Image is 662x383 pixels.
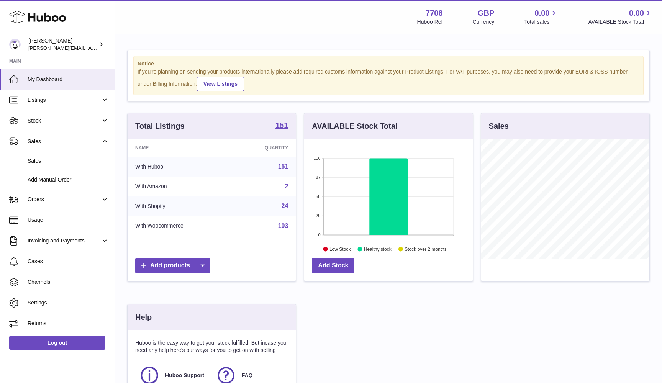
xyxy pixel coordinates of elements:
a: Add products [135,258,210,273]
h3: Sales [489,121,509,131]
td: With Amazon [128,177,232,196]
text: 116 [313,156,320,160]
span: AVAILABLE Stock Total [588,18,653,26]
a: View Listings [197,77,244,91]
span: Usage [28,216,109,224]
span: Sales [28,157,109,165]
h3: Total Listings [135,121,185,131]
span: Stock [28,117,101,124]
span: Settings [28,299,109,306]
text: Healthy stock [364,246,392,252]
p: Huboo is the easy way to get your stock fulfilled. But incase you need any help here's our ways f... [135,339,288,354]
h3: AVAILABLE Stock Total [312,121,397,131]
text: 87 [316,175,321,180]
span: Add Manual Order [28,176,109,183]
text: Stock over 2 months [405,246,447,252]
span: 0.00 [629,8,644,18]
text: 58 [316,194,321,199]
span: My Dashboard [28,76,109,83]
div: Huboo Ref [417,18,443,26]
strong: 151 [275,121,288,129]
span: FAQ [242,372,253,379]
h3: Help [135,312,152,322]
span: Returns [28,320,109,327]
th: Name [128,139,232,157]
div: If you're planning on sending your products internationally please add required customs informati... [138,68,639,91]
span: Cases [28,258,109,265]
a: 151 [275,121,288,131]
a: Add Stock [312,258,354,273]
text: Low Stock [329,246,351,252]
strong: 7708 [426,8,443,18]
span: Invoicing and Payments [28,237,101,244]
a: 0.00 Total sales [524,8,558,26]
a: 24 [282,203,288,209]
a: 151 [278,163,288,170]
td: With Woocommerce [128,216,232,236]
span: Listings [28,97,101,104]
strong: Notice [138,60,639,67]
td: With Shopify [128,196,232,216]
text: 29 [316,213,321,218]
a: 2 [285,183,288,190]
div: Currency [473,18,495,26]
strong: GBP [478,8,494,18]
div: [PERSON_NAME] [28,37,97,52]
text: 0 [318,232,321,237]
a: Log out [9,336,105,350]
span: 0.00 [535,8,550,18]
span: [PERSON_NAME][EMAIL_ADDRESS][DOMAIN_NAME] [28,45,154,51]
a: 103 [278,223,288,229]
td: With Huboo [128,157,232,177]
img: victor@erbology.co [9,39,21,50]
span: Sales [28,138,101,145]
span: Total sales [524,18,558,26]
span: Huboo Support [165,372,204,379]
span: Orders [28,196,101,203]
a: 0.00 AVAILABLE Stock Total [588,8,653,26]
span: Channels [28,278,109,286]
th: Quantity [232,139,296,157]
